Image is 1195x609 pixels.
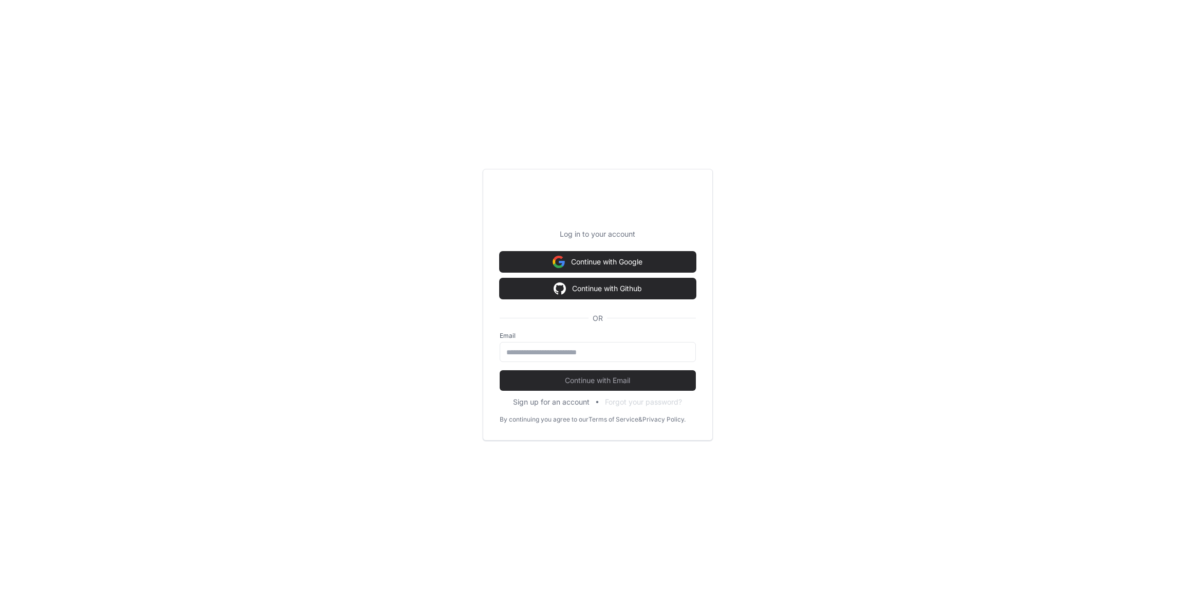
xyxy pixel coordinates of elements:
[500,332,696,340] label: Email
[553,252,565,272] img: Sign in with google
[500,375,696,386] span: Continue with Email
[500,252,696,272] button: Continue with Google
[513,397,590,407] button: Sign up for an account
[500,278,696,299] button: Continue with Github
[589,313,607,323] span: OR
[605,397,682,407] button: Forgot your password?
[638,415,642,424] div: &
[589,415,638,424] a: Terms of Service
[500,415,589,424] div: By continuing you agree to our
[554,278,566,299] img: Sign in with google
[500,229,696,239] p: Log in to your account
[642,415,686,424] a: Privacy Policy.
[500,370,696,391] button: Continue with Email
